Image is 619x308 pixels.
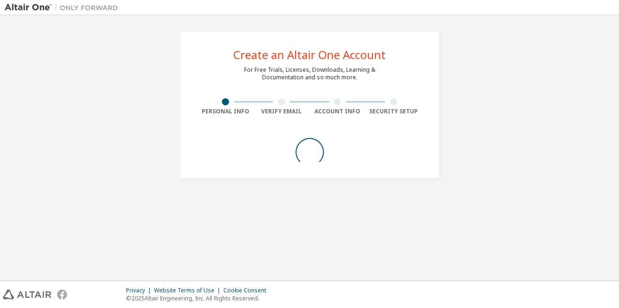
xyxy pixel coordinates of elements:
[5,3,123,12] img: Altair One
[233,49,386,60] div: Create an Altair One Account
[126,287,154,294] div: Privacy
[198,108,254,115] div: Personal Info
[365,108,422,115] div: Security Setup
[244,66,375,81] div: For Free Trials, Licenses, Downloads, Learning & Documentation and so much more.
[3,290,51,299] img: altair_logo.svg
[57,290,67,299] img: facebook.svg
[254,108,310,115] div: Verify Email
[126,294,272,302] p: © 2025 Altair Engineering, Inc. All Rights Reserved.
[154,287,223,294] div: Website Terms of Use
[310,108,366,115] div: Account Info
[223,287,272,294] div: Cookie Consent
